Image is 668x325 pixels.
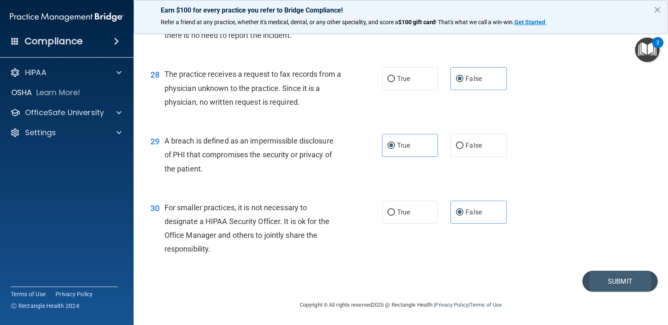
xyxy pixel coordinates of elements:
p: Learn More! [36,88,81,98]
span: Ⓒ Rectangle Health 2024 [11,302,79,310]
a: HIPAA [10,68,121,78]
span: True [397,208,410,216]
a: Settings [10,128,121,138]
input: True [387,76,395,82]
div: Copyright © All rights reserved 2025 @ Rectangle Health | | [248,292,553,318]
iframe: Drift Widget Chat Controller [626,267,658,299]
span: True [397,75,410,83]
button: Open Resource Center, 2 new notifications [635,38,660,62]
span: True [397,141,410,149]
span: False [466,141,482,149]
strong: Get Started [514,19,545,25]
button: Close [653,3,661,16]
span: Refer a friend at any practice, whether it's medical, dental, or any other speciality, and score a [161,19,398,25]
span: For smaller practices, it is not necessary to designate a HIPAA Security Officer. It is ok for th... [164,203,329,254]
span: 28 [150,70,159,80]
div: 2 [656,43,659,53]
input: False [456,76,463,82]
h4: Compliance [25,35,83,47]
p: HIPAA [25,68,46,78]
a: OfficeSafe University [10,108,121,118]
button: Submit [582,271,658,292]
input: True [387,143,395,149]
p: OfficeSafe University [25,108,104,118]
a: Terms of Use [11,290,46,298]
strong: $100 gift card [398,19,435,25]
input: True [387,209,395,216]
a: Get Started [514,19,547,25]
input: False [456,143,463,149]
span: The practice receives a request to fax records from a physician unknown to the practice. Since it... [164,70,341,106]
span: A breach is defined as an impermissible disclosure of PHI that compromises the security or privac... [164,136,334,173]
span: False [466,208,482,216]
img: PMB logo [10,9,124,25]
span: 29 [150,136,159,146]
p: Earn $100 for every practice you refer to Bridge Compliance! [161,6,641,14]
a: Privacy Policy [56,290,93,298]
p: Settings [25,128,56,138]
a: Privacy Policy [435,302,468,308]
a: Terms of Use [470,302,502,308]
p: OSHA [11,88,32,98]
span: 30 [150,203,159,213]
span: False [466,75,482,83]
input: False [456,209,463,216]
span: ! That's what we call a win-win. [435,19,514,25]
